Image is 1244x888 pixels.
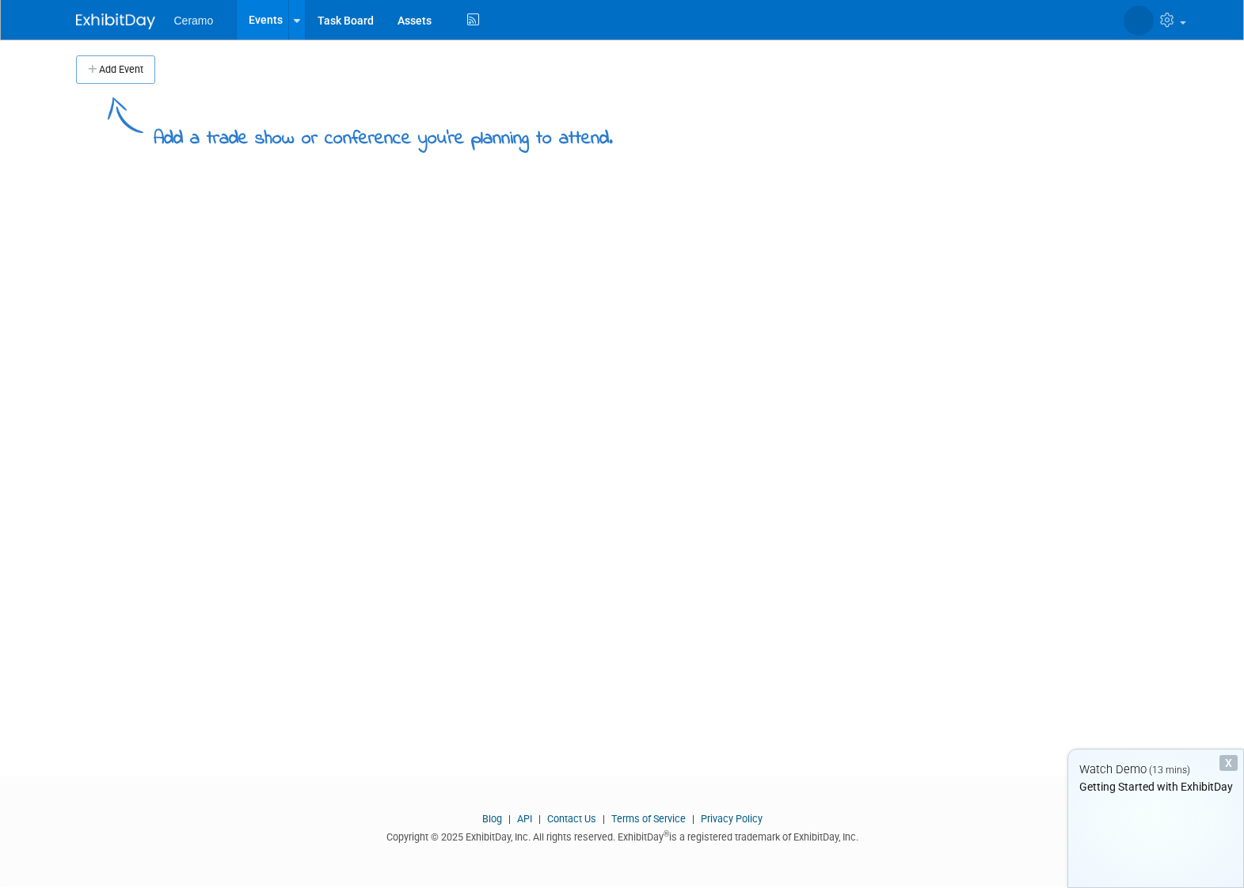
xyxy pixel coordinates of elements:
span: | [535,813,545,825]
img: ExhibitDay [76,13,155,29]
a: Terms of Service [611,813,686,825]
a: API [517,813,532,825]
div: Add a trade show or conference you're planning to attend. [154,114,613,153]
sup: ® [664,829,669,838]
span: (13 mins) [1149,765,1190,776]
span: | [599,813,609,825]
div: Getting Started with ExhibitDay [1068,779,1243,795]
button: Add Event [76,55,155,84]
div: Watch Demo [1068,761,1243,778]
a: Blog [482,813,502,825]
img: Brian Howard [1124,6,1154,36]
a: Contact Us [547,813,596,825]
a: Privacy Policy [701,813,763,825]
span: | [688,813,698,825]
span: | [504,813,515,825]
div: Dismiss [1219,755,1238,771]
span: Ceramo [174,14,214,27]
